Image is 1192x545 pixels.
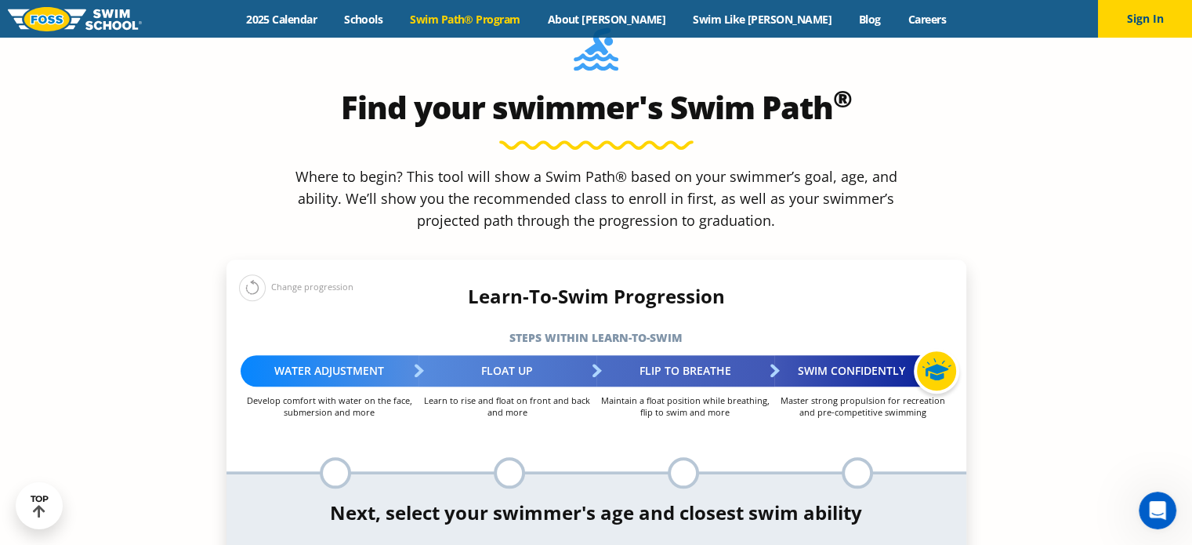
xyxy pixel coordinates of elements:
div: Swim Confidently [774,355,952,387]
a: Blog [845,12,894,27]
a: Schools [331,12,397,27]
div: Flip to Breathe [596,355,774,387]
div: TOP [31,494,49,518]
img: FOSS Swim School Logo [8,7,142,31]
h4: Learn-To-Swim Progression [226,285,966,307]
a: About [PERSON_NAME] [534,12,679,27]
h5: Steps within Learn-to-Swim [226,327,966,349]
h2: Find your swimmer's Swim Path [226,89,966,126]
p: Learn to rise and float on front and back and more [418,394,596,418]
a: Swim Like [PERSON_NAME] [679,12,846,27]
a: 2025 Calendar [233,12,331,27]
div: Change progression [239,274,353,301]
div: Water Adjustment [241,355,418,387]
p: Where to begin? This tool will show a Swim Path® based on your swimmer’s goal, age, and ability. ... [289,165,904,231]
p: Maintain a float position while breathing, flip to swim and more [596,394,774,418]
h4: Next, select your swimmer's age and closest swim ability [226,502,966,524]
img: Foss-Location-Swimming-Pool-Person.svg [574,27,618,81]
a: Swim Path® Program [397,12,534,27]
p: Develop comfort with water on the face, submersion and more [241,394,418,418]
a: Careers [894,12,959,27]
p: Master strong propulsion for recreation and pre-competitive swimming [774,394,952,418]
sup: ® [833,82,852,114]
iframe: Intercom live chat [1139,492,1176,529]
div: Float Up [418,355,596,387]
